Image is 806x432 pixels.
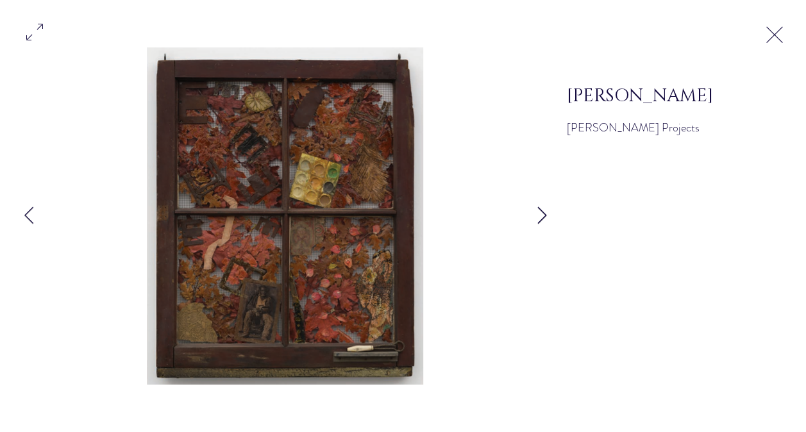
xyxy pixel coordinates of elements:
[567,120,729,136] div: [PERSON_NAME] Projects
[567,83,729,108] h1: [PERSON_NAME]
[13,200,45,232] button: Previous Item
[762,19,787,47] button: Exit expand mode
[22,17,47,45] button: Open in fullscreen
[526,200,558,232] button: Next Item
